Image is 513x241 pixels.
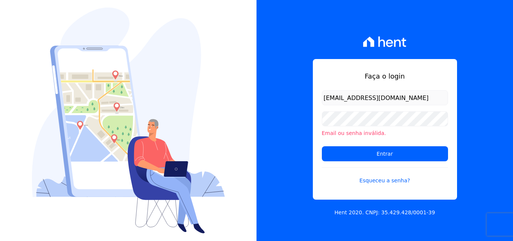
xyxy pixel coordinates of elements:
img: Login [32,8,225,233]
p: Hent 2020. CNPJ: 35.429.428/0001-39 [335,209,435,217]
input: Entrar [322,146,448,161]
a: Esqueceu a senha? [322,167,448,185]
input: Email [322,90,448,105]
h1: Faça o login [322,71,448,81]
li: Email ou senha inválida. [322,129,448,137]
